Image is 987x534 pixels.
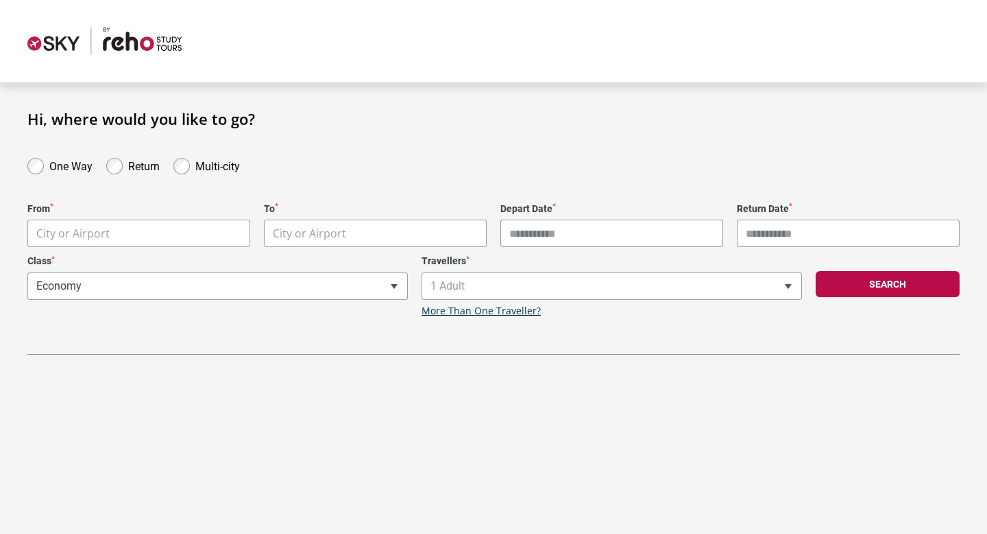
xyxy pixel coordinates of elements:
[422,305,541,317] a: More Than One Traveller?
[27,110,960,128] h1: Hi, where would you like to go?
[27,272,408,300] span: Economy
[49,156,93,173] label: One Way
[195,156,240,173] label: Multi-city
[500,203,723,215] label: Depart Date
[816,271,960,297] button: Search
[422,272,802,300] span: 1 Adult
[265,220,486,247] span: City or Airport
[422,255,802,267] label: Travellers
[36,226,110,241] span: City or Airport
[27,203,250,215] label: From
[28,273,407,299] span: Economy
[737,203,960,215] label: Return Date
[264,220,487,247] span: City or Airport
[27,220,250,247] span: City or Airport
[273,226,346,241] span: City or Airport
[128,156,160,173] label: Return
[422,273,801,299] span: 1 Adult
[264,203,487,215] label: To
[27,255,408,267] label: Class
[28,220,249,247] span: City or Airport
